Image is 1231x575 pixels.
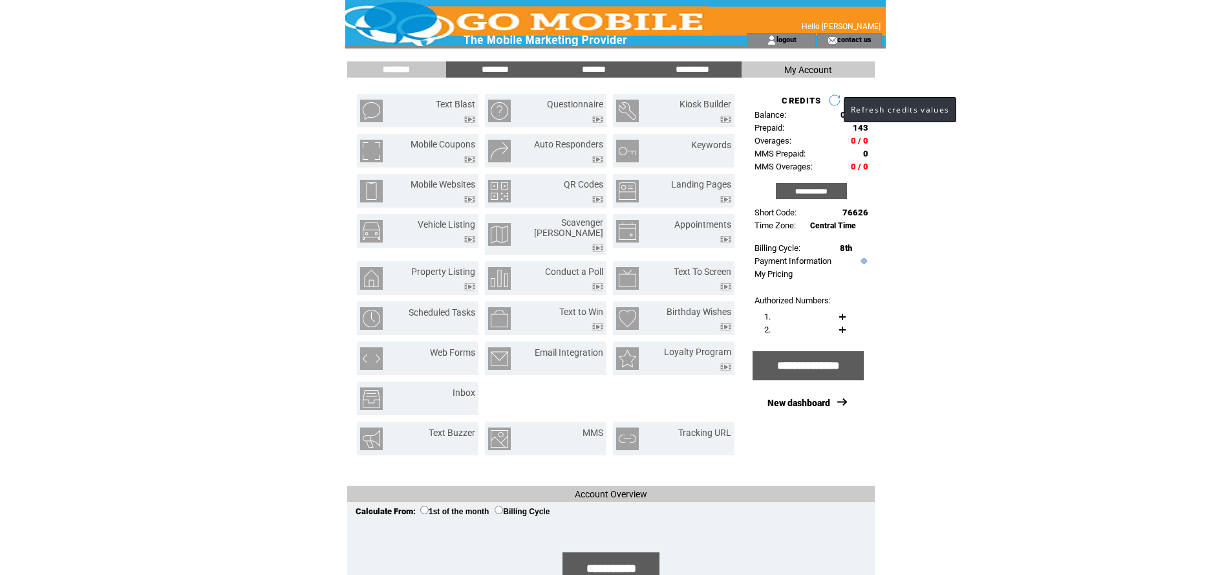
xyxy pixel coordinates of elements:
[488,140,511,162] img: auto-responders.png
[453,387,475,398] a: Inbox
[592,323,603,331] img: video.png
[691,140,731,150] a: Keywords
[592,156,603,163] img: video.png
[776,35,797,43] a: logout
[360,428,383,450] img: text-buzzer.png
[755,243,800,253] span: Billing Cycle:
[575,489,647,499] span: Account Overview
[840,110,868,120] span: 0 / 350
[755,162,813,171] span: MMS Overages:
[535,347,603,358] a: Email Integration
[420,507,489,516] label: 1st of the month
[488,428,511,450] img: mms.png
[592,244,603,252] img: video.png
[755,208,797,217] span: Short Code:
[767,398,830,408] a: New dashboard
[356,506,416,516] span: Calculate From:
[851,162,868,171] span: 0 / 0
[616,267,639,290] img: text-to-screen.png
[720,323,731,331] img: video.png
[720,196,731,203] img: video.png
[488,347,511,370] img: email-integration.png
[755,136,791,146] span: Overages:
[851,104,949,115] span: Refresh credits values
[755,149,806,158] span: MMS Prepaid:
[418,219,475,230] a: Vehicle Listing
[674,266,731,277] a: Text To Screen
[802,22,881,31] span: Hello [PERSON_NAME]
[837,35,872,43] a: contact us
[534,217,603,238] a: Scavenger [PERSON_NAME]
[495,507,550,516] label: Billing Cycle
[360,387,383,410] img: inbox.png
[464,283,475,290] img: video.png
[755,221,796,230] span: Time Zone:
[616,220,639,243] img: appointments.png
[840,243,852,253] span: 8th
[764,325,771,334] span: 2.
[360,347,383,370] img: web-forms.png
[488,180,511,202] img: qr-codes.png
[764,312,771,321] span: 1.
[545,266,603,277] a: Conduct a Poll
[534,139,603,149] a: Auto Responders
[782,96,821,105] span: CREDITS
[720,363,731,371] img: video.png
[464,116,475,123] img: video.png
[720,236,731,243] img: video.png
[488,267,511,290] img: conduct-a-poll.png
[411,139,475,149] a: Mobile Coupons
[495,506,503,514] input: Billing Cycle
[616,307,639,330] img: birthday-wishes.png
[420,506,429,514] input: 1st of the month
[409,307,475,318] a: Scheduled Tasks
[720,116,731,123] img: video.png
[667,307,731,317] a: Birthday Wishes
[488,223,511,246] img: scavenger-hunt.png
[360,307,383,330] img: scheduled-tasks.png
[674,219,731,230] a: Appointments
[464,196,475,203] img: video.png
[360,267,383,290] img: property-listing.png
[592,283,603,290] img: video.png
[411,266,475,277] a: Property Listing
[430,347,475,358] a: Web Forms
[564,179,603,190] a: QR Codes
[664,347,731,357] a: Loyalty Program
[755,269,793,279] a: My Pricing
[858,258,867,264] img: help.gif
[464,236,475,243] img: video.png
[616,100,639,122] img: kiosk-builder.png
[755,256,831,266] a: Payment Information
[592,116,603,123] img: video.png
[592,196,603,203] img: video.png
[429,428,475,438] a: Text Buzzer
[559,307,603,317] a: Text to Win
[464,156,475,163] img: video.png
[671,179,731,190] a: Landing Pages
[853,123,868,133] span: 143
[810,221,856,230] span: Central Time
[411,179,475,190] a: Mobile Websites
[755,110,786,120] span: Balance:
[360,100,383,122] img: text-blast.png
[842,208,868,217] span: 76626
[616,347,639,370] img: loyalty-program.png
[436,99,475,109] a: Text Blast
[360,140,383,162] img: mobile-coupons.png
[755,123,784,133] span: Prepaid:
[851,136,868,146] span: 0 / 0
[678,428,731,438] a: Tracking URL
[547,99,603,109] a: Questionnaire
[720,283,731,290] img: video.png
[767,35,776,45] img: account_icon.gif
[616,140,639,162] img: keywords.png
[616,428,639,450] img: tracking-url.png
[616,180,639,202] img: landing-pages.png
[784,65,832,75] span: My Account
[488,307,511,330] img: text-to-win.png
[863,149,868,158] span: 0
[755,296,831,305] span: Authorized Numbers:
[828,35,837,45] img: contact_us_icon.gif
[488,100,511,122] img: questionnaire.png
